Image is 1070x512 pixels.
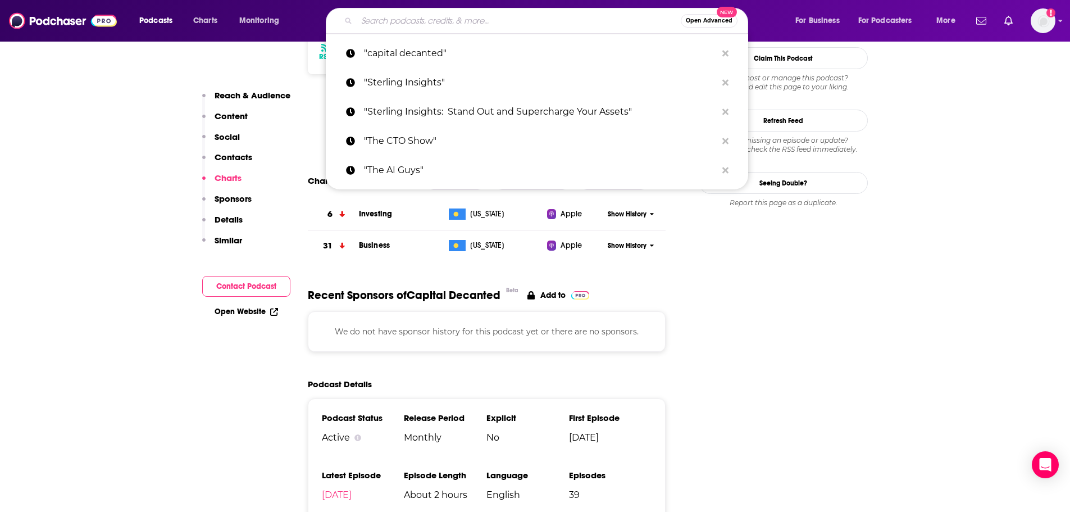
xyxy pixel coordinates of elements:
span: Monitoring [239,13,279,29]
span: Show History [608,241,646,251]
p: We do not have sponsor history for this podcast yet or there are no sponsors. [322,325,652,338]
p: Details [215,214,243,225]
button: Reach & Audience [202,90,290,111]
p: "The AI Guys" [364,156,717,185]
a: "capital decanted" [326,39,748,68]
button: Claim This Podcast [699,47,868,69]
button: Social [202,132,240,152]
button: open menu [231,12,294,30]
a: 31 [308,230,359,261]
a: 6 [308,199,359,230]
button: Contacts [202,152,252,173]
a: [DATE] [322,490,352,500]
div: Open Intercom Messenger [1032,451,1059,478]
span: Open Advanced [686,18,732,24]
a: "The CTO Show" [326,126,748,156]
span: Do you host or manage this podcast? [699,74,868,83]
p: Social [215,132,240,142]
h3: Episode Length [404,470,486,481]
div: Report this page as a duplicate. [699,198,868,207]
p: Similar [215,235,242,246]
h3: 6 [327,208,333,221]
button: Show History [604,210,658,219]
p: Add to [540,290,566,300]
span: Recent Sponsors of Capital Decanted [308,288,500,302]
button: Show profile menu [1031,8,1055,33]
span: About 2 hours [404,490,486,500]
h2: Platforms [425,172,486,190]
button: Sponsors [202,193,252,214]
a: Show notifications dropdown [1000,11,1017,30]
button: open menu [131,12,187,30]
h3: Latest Episode [322,470,404,481]
h3: RSS [319,52,331,61]
a: Business [359,241,390,250]
h3: Release Period [404,413,486,423]
div: Search podcasts, credits, & more... [336,8,759,34]
p: Sponsors [215,193,252,204]
img: Pro Logo [571,291,590,300]
p: "capital decanted" [364,39,717,68]
a: Charts [186,12,224,30]
a: Show notifications dropdown [972,11,991,30]
p: Content [215,111,248,121]
a: "Sterling Insights: Stand Out and Supercharge Your Assets" [326,97,748,126]
a: Open Website [215,307,278,316]
span: English [486,490,569,500]
h3: Language [486,470,569,481]
span: New [717,7,737,17]
span: Apple [561,209,582,220]
h2: Categories [493,172,571,190]
a: [US_STATE] [444,240,547,251]
span: More [936,13,955,29]
p: "Sterling Insights" [364,68,717,97]
span: Palau [470,240,505,251]
img: Podchaser - Follow, Share and Rate Podcasts [9,10,117,31]
div: Are we missing an episode or update? Use this to check the RSS feed immediately. [699,136,868,154]
span: Palau [470,209,505,220]
span: 39 [569,490,652,500]
button: open menu [787,12,854,30]
span: Podcasts [139,13,172,29]
h3: 31 [323,239,333,252]
a: [US_STATE] [444,209,547,220]
button: open menu [578,172,650,190]
span: For Podcasters [858,13,912,29]
a: Apple [547,209,604,220]
button: open menu [851,12,928,30]
span: Charts [193,13,217,29]
button: Open AdvancedNew [681,14,737,28]
p: "Sterling Insights: Stand Out and Supercharge Your Assets" [364,97,717,126]
div: Beta [506,287,518,294]
button: open menu [928,12,969,30]
h3: First Episode [569,413,652,423]
button: Show History [604,241,658,251]
span: No [486,432,569,443]
button: Charts [202,173,242,193]
span: Monthly [404,432,486,443]
button: Refresh Feed [699,110,868,132]
button: Similar [202,235,242,256]
span: [DATE] [569,432,652,443]
span: Apple [561,240,582,251]
a: Investing [359,209,392,219]
p: "The CTO Show" [364,126,717,156]
a: Seeing Double? [699,172,868,194]
button: open menu [425,172,486,190]
button: open menu [493,172,571,190]
button: Content [202,111,248,132]
h3: Explicit [486,413,569,423]
h3: Podcast Status [322,413,404,423]
div: Claim and edit this page to your liking. [699,74,868,92]
h2: Charts [308,175,335,186]
p: Charts [215,173,242,183]
p: Contacts [215,152,252,162]
img: User Profile [1031,8,1055,33]
p: Reach & Audience [215,90,290,101]
a: "Sterling Insights" [326,68,748,97]
a: "The AI Guys" [326,156,748,185]
span: Logged in as rgertner [1031,8,1055,33]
